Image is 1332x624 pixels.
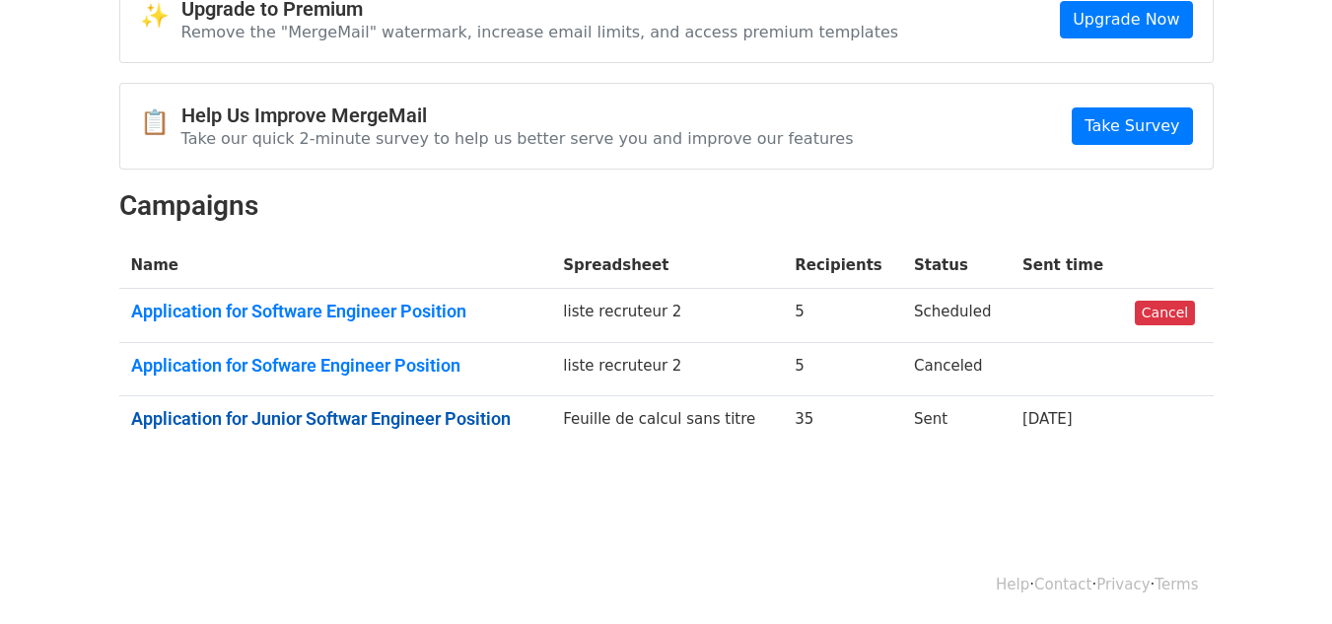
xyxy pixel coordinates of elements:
[140,108,181,137] span: 📋
[551,289,783,343] td: liste recruteur 2
[140,2,181,31] span: ✨
[181,128,854,149] p: Take our quick 2-minute survey to help us better serve you and improve our features
[902,289,1011,343] td: Scheduled
[1011,243,1123,289] th: Sent time
[131,408,540,430] a: Application for Junior Softwar Engineer Position
[551,342,783,396] td: liste recruteur 2
[902,342,1011,396] td: Canceled
[181,104,854,127] h4: Help Us Improve MergeMail
[131,301,540,322] a: Application for Software Engineer Position
[1022,410,1073,428] a: [DATE]
[131,355,540,377] a: Application for Sofware Engineer Position
[996,576,1029,593] a: Help
[902,396,1011,450] td: Sent
[783,342,902,396] td: 5
[551,396,783,450] td: Feuille de calcul sans titre
[1135,301,1195,325] a: Cancel
[783,396,902,450] td: 35
[1060,1,1192,38] a: Upgrade Now
[551,243,783,289] th: Spreadsheet
[1034,576,1091,593] a: Contact
[902,243,1011,289] th: Status
[181,22,899,42] p: Remove the "MergeMail" watermark, increase email limits, and access premium templates
[1096,576,1150,593] a: Privacy
[119,189,1214,223] h2: Campaigns
[783,289,902,343] td: 5
[1072,107,1192,145] a: Take Survey
[783,243,902,289] th: Recipients
[119,243,552,289] th: Name
[1233,529,1332,624] iframe: Chat Widget
[1155,576,1198,593] a: Terms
